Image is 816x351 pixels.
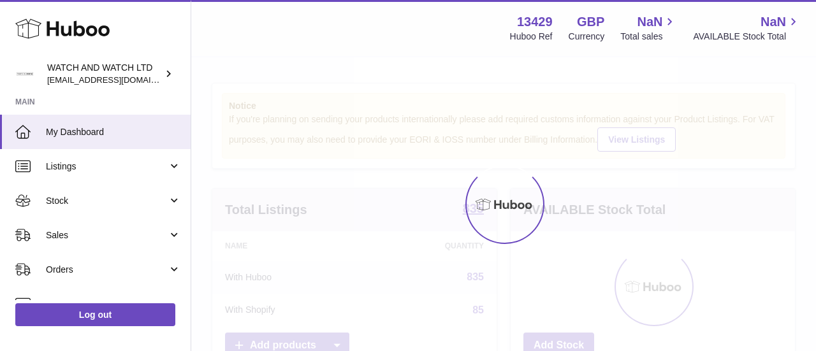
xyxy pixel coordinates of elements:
a: Log out [15,303,175,326]
div: Huboo Ref [510,31,553,43]
span: My Dashboard [46,126,181,138]
span: Orders [46,264,168,276]
span: Stock [46,195,168,207]
div: Currency [569,31,605,43]
span: Total sales [620,31,677,43]
div: WATCH AND WATCH LTD [47,62,162,86]
img: internalAdmin-13429@internal.huboo.com [15,64,34,83]
span: Listings [46,161,168,173]
span: Usage [46,298,181,310]
a: NaN AVAILABLE Stock Total [693,13,801,43]
strong: 13429 [517,13,553,31]
span: [EMAIL_ADDRESS][DOMAIN_NAME] [47,75,187,85]
span: Sales [46,229,168,241]
span: NaN [761,13,786,31]
strong: GBP [577,13,604,31]
span: NaN [637,13,662,31]
a: NaN Total sales [620,13,677,43]
span: AVAILABLE Stock Total [693,31,801,43]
